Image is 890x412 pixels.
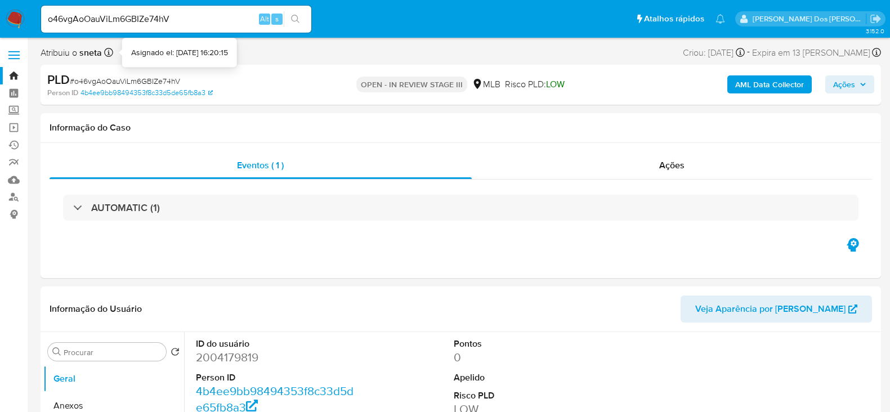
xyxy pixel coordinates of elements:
button: AML Data Collector [727,75,812,93]
dd: 0 [454,350,615,365]
dt: ID do usuário [196,338,357,350]
button: search-icon [284,11,307,27]
div: AUTOMATIC (1) [63,195,858,221]
input: Procurar [64,347,162,357]
dt: Risco PLD [454,389,615,402]
span: - [747,45,750,60]
button: Ações [825,75,874,93]
span: Veja Aparência por [PERSON_NAME] [695,295,846,323]
a: Sair [870,13,882,25]
p: rafael.modesto@mercadopago.com.br [753,14,866,24]
span: Expira em 13 [PERSON_NAME] [752,47,870,59]
span: # o46vgAoOauViLm6GBIZe74hV [70,75,180,87]
span: Atribuiu o [41,47,102,59]
span: Risco PLD: [505,78,565,91]
button: Procurar [52,347,61,356]
dt: Person ID [196,371,357,384]
span: Ações [833,75,855,93]
dt: Apelido [454,371,615,384]
span: s [275,14,279,24]
div: Criou: [DATE] [683,45,745,60]
dd: 2004179819 [196,350,357,365]
h1: Informação do Caso [50,122,872,133]
div: MLB [472,78,500,91]
div: Asignado el: [DATE] 16:20:15 [131,47,228,59]
p: OPEN - IN REVIEW STAGE III [356,77,467,92]
button: Retornar ao pedido padrão [171,347,180,360]
b: Person ID [47,88,78,98]
span: Eventos ( 1 ) [237,159,284,172]
b: PLD [47,70,70,88]
dt: Pontos [454,338,615,350]
b: AML Data Collector [735,75,804,93]
b: sneta [77,46,102,59]
span: LOW [546,78,565,91]
input: Pesquise usuários ou casos... [41,12,311,26]
button: Geral [43,365,184,392]
button: Veja Aparência por [PERSON_NAME] [681,295,872,323]
span: Atalhos rápidos [644,13,704,25]
a: 4b4ee9bb98494353f8c33d5de65fb8a3 [80,88,213,98]
h3: AUTOMATIC (1) [91,201,160,214]
h1: Informação do Usuário [50,303,142,315]
span: Ações [659,159,685,172]
span: Alt [260,14,269,24]
a: Notificações [715,14,725,24]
